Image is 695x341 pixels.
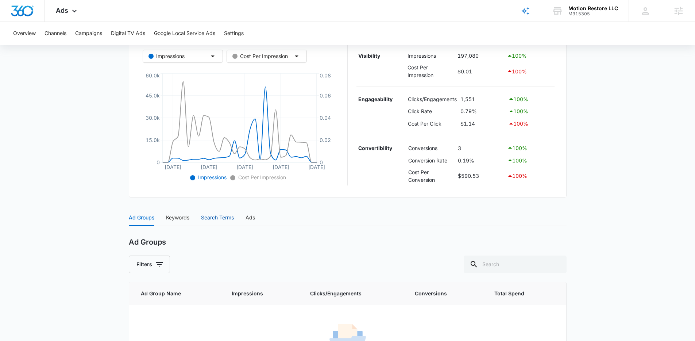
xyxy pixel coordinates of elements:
strong: Convertibility [358,145,392,151]
span: Cost Per Impression [237,174,286,180]
div: Impressions [148,52,185,60]
div: Keywords by Traffic [81,43,123,48]
div: Cost Per Impression [232,52,288,60]
td: 0.19% [456,154,505,166]
button: Settings [224,22,244,45]
span: Ad Group Name [141,290,204,298]
td: Conversions [406,142,456,154]
tspan: 60.0k [145,72,159,78]
tspan: 0.08 [320,72,331,78]
h2: Ad Groups [129,238,166,247]
div: 100 % [507,156,553,165]
div: Ad Groups [129,214,154,222]
td: Cost Per Impression [406,62,456,81]
div: account id [568,11,618,16]
td: Cost Per Conversion [406,166,456,185]
td: Cost Per Click [406,118,459,130]
div: 100 % [507,67,552,76]
span: Conversions [415,290,466,298]
span: Impressions [197,174,227,180]
div: 100 % [507,51,552,60]
strong: Visibility [358,53,380,59]
div: 100 % [507,172,553,180]
td: 0.79% [459,105,506,118]
tspan: 0.04 [320,115,331,121]
div: Domain: [DOMAIN_NAME] [19,19,80,25]
img: tab_domain_overview_orange.svg [20,42,26,48]
tspan: [DATE] [308,164,325,170]
tspan: [DATE] [200,164,217,170]
button: Impressions [143,50,223,63]
span: Ads [56,7,68,14]
button: Overview [13,22,36,45]
div: account name [568,5,618,11]
button: Digital TV Ads [111,22,145,45]
td: 197,080 [456,50,505,62]
tspan: 30.0k [145,115,159,121]
tspan: [DATE] [236,164,253,170]
tspan: 15.0k [145,137,159,143]
img: logo_orange.svg [12,12,18,18]
tspan: 0.02 [320,137,331,143]
td: Click Rate [406,105,459,118]
button: Cost Per Impression [227,50,307,63]
td: $590.53 [456,166,505,185]
div: Keywords [166,214,189,222]
div: 100 % [508,119,553,128]
td: Impressions [406,50,456,62]
button: Channels [45,22,66,45]
span: Clicks/Engagements [310,290,387,298]
tspan: 0 [320,159,323,165]
button: Campaigns [75,22,102,45]
tspan: 0 [156,159,159,165]
tspan: 45.0k [145,92,159,99]
td: $1.14 [459,118,506,130]
div: v 4.0.25 [20,12,36,18]
span: Total Spend [494,290,544,298]
div: 100 % [507,143,553,152]
button: Google Local Service Ads [154,22,215,45]
td: Conversion Rate [406,154,456,166]
tspan: 0.06 [320,92,331,99]
div: 100 % [508,107,553,116]
strong: Engageability [358,96,393,102]
div: 100 % [508,95,553,103]
div: Ads [246,214,255,222]
td: 1,551 [459,93,506,105]
div: Search Terms [201,214,234,222]
div: Domain Overview [28,43,65,48]
img: website_grey.svg [12,19,18,25]
tspan: [DATE] [272,164,289,170]
button: Filters [129,256,170,273]
span: Impressions [232,290,282,298]
td: $0.01 [456,62,505,81]
tspan: [DATE] [165,164,181,170]
img: tab_keywords_by_traffic_grey.svg [73,42,78,48]
td: Clicks/Engagements [406,93,459,105]
td: 3 [456,142,505,154]
input: Search [464,256,567,273]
